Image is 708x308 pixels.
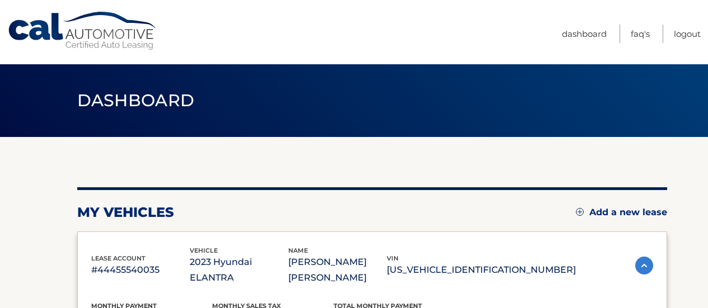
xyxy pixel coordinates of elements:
span: vehicle [190,247,218,254]
h2: my vehicles [77,204,174,221]
a: Add a new lease [576,207,667,218]
a: Logout [674,25,701,43]
a: Cal Automotive [7,11,158,51]
a: FAQ's [631,25,650,43]
span: vin [387,254,398,262]
span: name [288,247,308,254]
img: accordion-active.svg [635,257,653,274]
img: add.svg [576,208,584,216]
p: [PERSON_NAME] [PERSON_NAME] [288,254,387,286]
a: Dashboard [562,25,607,43]
span: Dashboard [77,90,195,111]
p: 2023 Hyundai ELANTRA [190,254,288,286]
p: [US_VEHICLE_IDENTIFICATION_NUMBER] [387,262,576,278]
span: lease account [91,254,146,262]
p: #44455540035 [91,262,190,278]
